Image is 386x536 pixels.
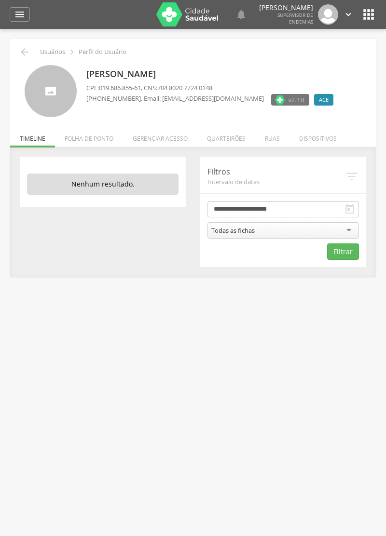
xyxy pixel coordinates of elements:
[86,68,338,80] p: [PERSON_NAME]
[235,4,247,25] a: 
[343,9,354,20] i: 
[345,169,359,184] i: 
[123,125,197,147] li: Gerenciar acesso
[255,125,289,147] li: Ruas
[86,94,141,103] span: [PHONE_NUMBER]
[157,83,212,92] span: 704 8020 7724 0148
[197,125,255,147] li: Quarteirões
[99,83,141,92] span: 019.686.855-61
[55,125,123,147] li: Folha de ponto
[86,83,338,93] p: CPF: , CNS:
[327,243,359,260] button: Filtrar
[289,125,346,147] li: Dispositivos
[67,47,77,57] i: 
[235,9,247,20] i: 
[271,94,309,106] label: Versão do aplicativo
[86,94,264,103] p: , Email: [EMAIL_ADDRESS][DOMAIN_NAME]
[343,4,354,25] a: 
[289,95,304,105] span: v2.3.0
[40,48,65,56] p: Usuários
[207,177,345,186] span: Intervalo de datas
[259,4,313,11] p: [PERSON_NAME]
[361,7,376,22] i: 
[319,96,329,104] span: ACE
[344,203,356,215] i: 
[19,46,30,58] i: Voltar
[27,174,179,195] p: Nenhum resultado.
[10,7,30,22] a: 
[211,226,255,235] div: Todas as fichas
[207,166,345,177] p: Filtros
[14,9,26,20] i: 
[79,48,126,56] p: Perfil do Usuário
[277,12,313,25] span: Supervisor de Endemias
